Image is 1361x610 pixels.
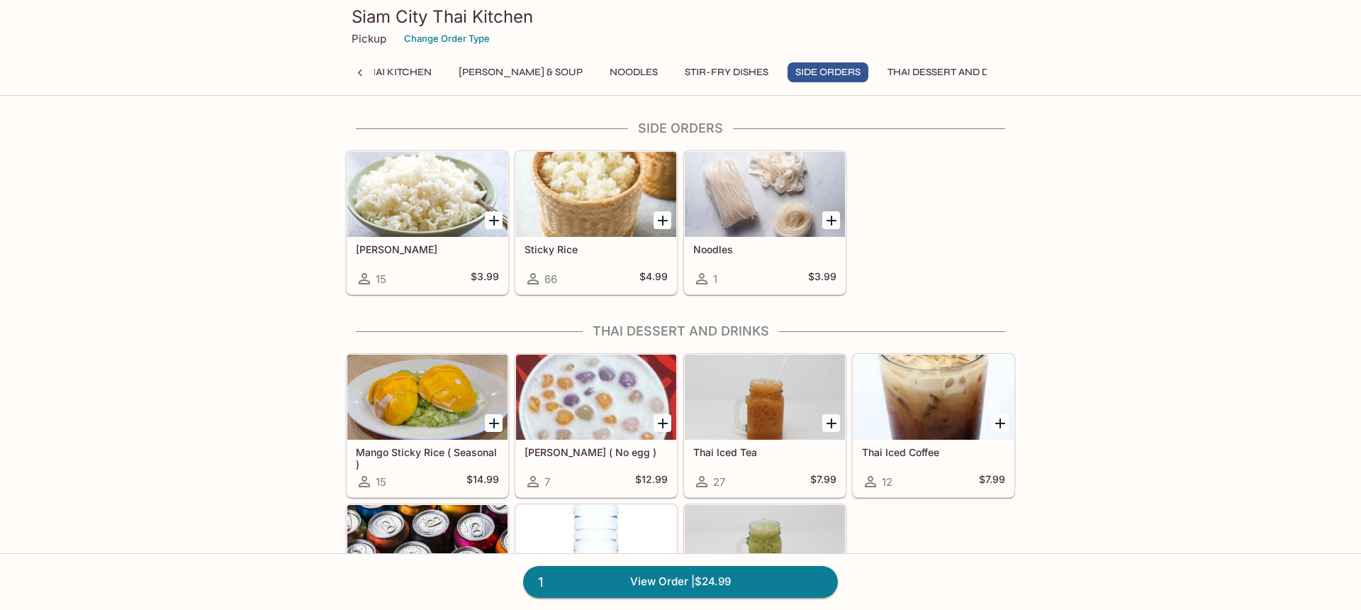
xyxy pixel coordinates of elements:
div: Thai Ice Green Tea [685,505,845,590]
button: Noodles [602,62,666,82]
h5: [PERSON_NAME] ( No egg ) [525,446,668,458]
span: 27 [713,475,725,489]
button: Stir-Fry Dishes [677,62,776,82]
div: Soda [347,505,508,590]
h5: Thai Iced Coffee [862,446,1005,458]
button: Add Noodles [822,211,840,229]
p: Pickup [352,32,386,45]
button: Add Mango Sticky Rice ( Seasonal ) [485,414,503,432]
h4: Thai Dessert and Drinks [346,323,1015,339]
h5: $14.99 [466,473,499,490]
h5: Sticky Rice [525,243,668,255]
div: Noodles [685,152,845,237]
div: Water Bottle [516,505,676,590]
h5: Mango Sticky Rice ( Seasonal ) [356,446,499,470]
span: 12 [882,475,892,489]
button: Add Thai Iced Tea [822,414,840,432]
button: [PERSON_NAME] & Soup [451,62,590,82]
a: Mango Sticky Rice ( Seasonal )15$14.99 [347,354,508,497]
span: 66 [544,272,557,286]
h4: Side Orders [346,121,1015,136]
h5: $3.99 [471,270,499,287]
span: 15 [376,272,386,286]
div: Mango Sticky Rice ( Seasonal ) [347,355,508,440]
div: Jasmine Rice [347,152,508,237]
button: Add Thai Iced Coffee [991,414,1009,432]
button: Add Sticky Rice [654,211,671,229]
span: 1 [530,572,551,592]
a: [PERSON_NAME] ( No egg )7$12.99 [515,354,677,497]
a: Sticky Rice66$4.99 [515,151,677,294]
h3: Siam City Thai Kitchen [352,6,1009,28]
div: Bua Loy ( No egg ) [516,355,676,440]
h5: Thai Iced Tea [693,446,836,458]
div: Thai Iced Coffee [853,355,1014,440]
h5: $12.99 [635,473,668,490]
span: 1 [713,272,717,286]
button: Side Orders [788,62,868,82]
h5: $7.99 [810,473,836,490]
span: 7 [544,475,550,489]
h5: $3.99 [808,270,836,287]
a: Thai Iced Coffee12$7.99 [853,354,1014,497]
h5: [PERSON_NAME] [356,243,499,255]
a: 1View Order |$24.99 [523,566,838,597]
button: Add Bua Loy ( No egg ) [654,414,671,432]
a: Thai Iced Tea27$7.99 [684,354,846,497]
div: Thai Iced Tea [685,355,845,440]
span: 15 [376,475,386,489]
h5: $7.99 [979,473,1005,490]
h5: Noodles [693,243,836,255]
h5: $4.99 [639,270,668,287]
a: [PERSON_NAME]15$3.99 [347,151,508,294]
button: Add Jasmine Rice [485,211,503,229]
a: Noodles1$3.99 [684,151,846,294]
button: Thai Dessert and Drinks [880,62,1027,82]
button: Change Order Type [398,28,496,50]
div: Sticky Rice [516,152,676,237]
